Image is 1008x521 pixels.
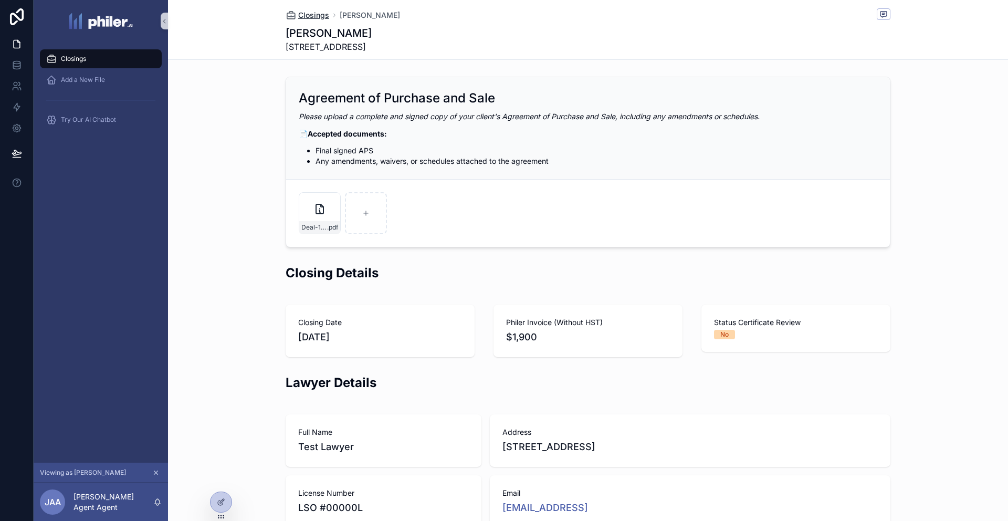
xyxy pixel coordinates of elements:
a: Add a New File [40,70,162,89]
span: JAA [45,496,61,508]
p: [PERSON_NAME] Agent Agent [73,492,153,513]
em: Please upload a complete and signed copy of your client's Agreement of Purchase and Sale, includi... [299,112,760,121]
a: Try Our AI Chatbot [40,110,162,129]
li: Final signed APS [316,145,877,156]
span: Add a New File [61,76,105,84]
span: .pdf [327,223,338,232]
span: [STREET_ADDRESS] [502,440,878,454]
span: Try Our AI Chatbot [61,116,116,124]
span: Full Name [298,427,469,437]
span: [DATE] [298,330,462,345]
a: Closings [40,49,162,68]
a: [PERSON_NAME] [340,10,400,20]
span: Address [502,427,878,437]
h2: Agreement of Purchase and Sale [299,90,495,107]
h1: [PERSON_NAME] [286,26,372,40]
a: Closings [286,10,329,20]
img: App logo [69,13,133,29]
h2: Lawyer Details [286,374,890,391]
span: Closings [298,10,329,20]
span: Viewing as [PERSON_NAME] [40,468,126,477]
li: Any amendments, waivers, or schedules attached to the agreement [316,156,877,166]
span: License Number [298,488,469,498]
span: Deal-1_00043_2025-Marc_test_form-adacd7b9-5dd8-4892-b486-bac8d42809e5 [301,223,327,232]
a: [EMAIL_ADDRESS] [502,501,588,515]
div: scrollable content [34,42,168,143]
span: Test Lawyer [298,440,469,454]
span: $1,900 [506,330,670,345]
p: 📄 [299,128,877,139]
span: Email [502,488,878,498]
span: Closings [61,55,86,63]
h2: Closing Details [286,264,890,282]
span: [STREET_ADDRESS] [286,40,372,53]
span: Philer Invoice (Without HST) [506,317,670,328]
strong: Accepted documents: [308,129,387,138]
span: LSO #00000L [298,501,469,515]
span: Closing Date [298,317,462,328]
div: No [720,330,729,339]
span: Status Certificate Review [714,317,878,328]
